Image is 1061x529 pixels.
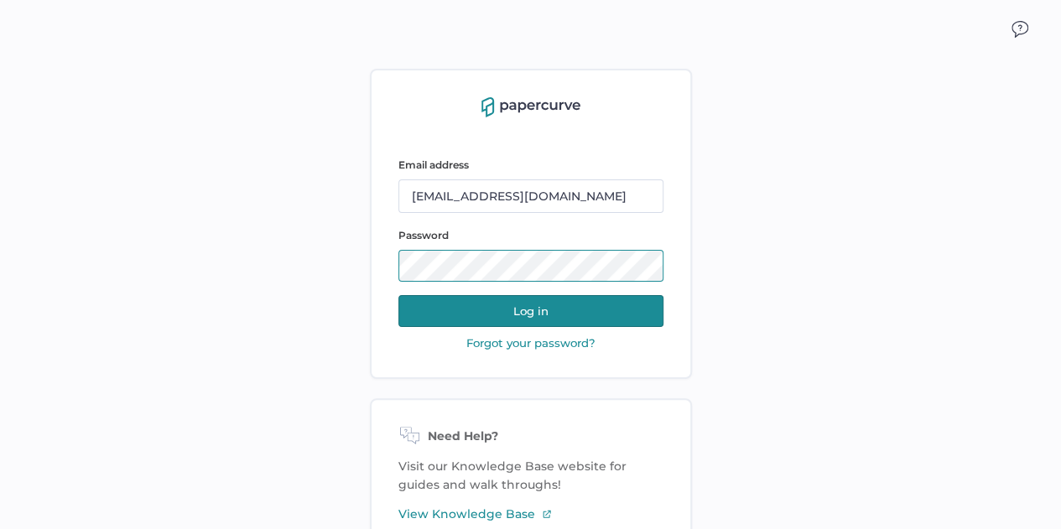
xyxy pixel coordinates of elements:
[398,158,469,171] span: Email address
[398,427,663,447] div: Need Help?
[461,335,601,350] button: Forgot your password?
[481,97,580,117] img: papercurve-logo-colour.7244d18c.svg
[398,505,535,523] span: View Knowledge Base
[398,229,449,241] span: Password
[398,427,421,447] img: need-help-icon.d526b9f7.svg
[398,179,663,213] input: email@company.com
[542,509,552,519] img: external-link-icon-3.58f4c051.svg
[398,295,663,327] button: Log in
[1012,21,1028,38] img: icon_chat.2bd11823.svg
